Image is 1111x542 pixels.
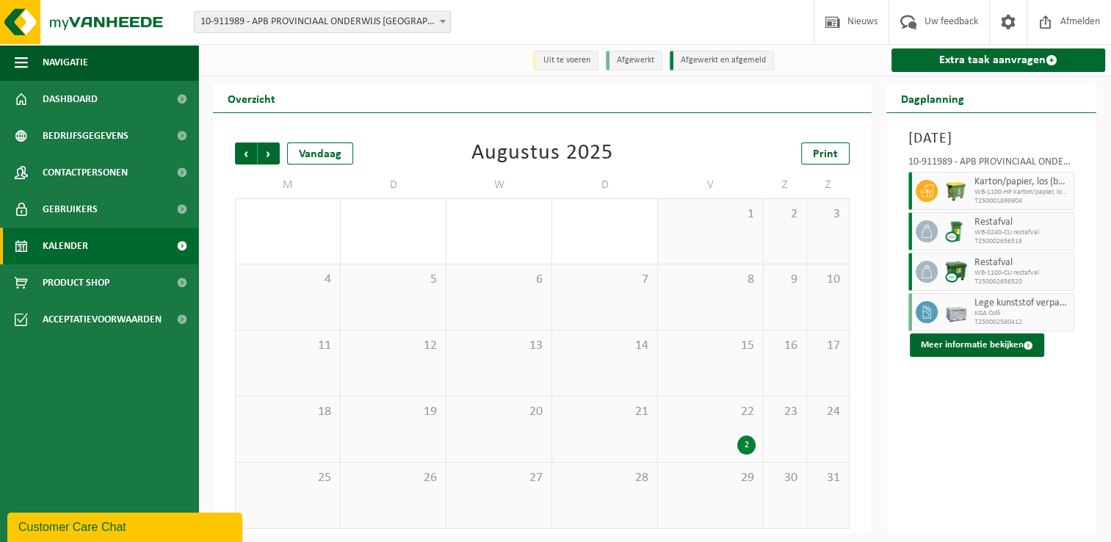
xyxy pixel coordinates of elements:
span: 4 [243,272,333,288]
td: V [658,172,764,198]
td: Z [807,172,850,198]
span: Kalender [43,228,88,264]
div: 10-911989 - APB PROVINCIAAL ONDERWIJS [GEOGRAPHIC_DATA] PROVINCIAAL INSTITUUT VOOR TECHNISCH ONDE... [908,157,1074,172]
span: 17 [814,338,842,354]
span: 13 [454,338,544,354]
span: 24 [814,404,842,420]
span: 10 [814,272,842,288]
h2: Overzicht [213,84,290,112]
span: 6 [454,272,544,288]
span: 19 [348,404,438,420]
span: 25 [243,470,333,486]
img: WB-1100-CU [945,261,967,283]
span: T250001899904 [974,197,1070,206]
span: 28 [560,470,650,486]
td: Z [764,172,807,198]
span: WB-1100-HP karton/papier, los (bedrijven) [974,188,1070,197]
span: Navigatie [43,44,88,81]
span: T250002656519 [974,237,1070,246]
span: Gebruikers [43,191,98,228]
span: T250002580412 [974,318,1070,327]
span: 10-911989 - APB PROVINCIAAL ONDERWIJS ANTWERPEN PROVINCIAAL INSTITUUT VOOR TECHNISCH ONDERWI - ST... [194,11,451,33]
div: Augustus 2025 [471,142,613,165]
span: 7 [560,272,650,288]
span: Acceptatievoorwaarden [43,301,162,338]
span: Contactpersonen [43,154,128,191]
li: Afgewerkt en afgemeld [670,51,774,71]
span: 5 [348,272,438,288]
span: WB-1100-CU restafval [974,269,1070,278]
td: M [235,172,341,198]
span: Dashboard [43,81,98,118]
span: Restafval [974,257,1070,269]
span: Product Shop [43,264,109,301]
span: 29 [665,470,756,486]
span: 11 [243,338,333,354]
li: Uit te voeren [532,51,598,71]
span: Vorige [235,142,257,165]
span: 1 [665,206,756,223]
span: 14 [560,338,650,354]
td: D [341,172,446,198]
span: T250002656520 [974,278,1070,286]
span: KGA Colli [974,309,1070,318]
span: Restafval [974,217,1070,228]
span: 3 [814,206,842,223]
span: 9 [771,272,799,288]
div: 2 [737,436,756,455]
td: W [446,172,552,198]
a: Print [801,142,850,165]
div: Vandaag [287,142,353,165]
h3: [DATE] [908,128,1074,150]
span: Print [813,148,838,160]
span: 20 [454,404,544,420]
span: 15 [665,338,756,354]
img: WB-0240-CU [945,220,967,242]
span: 21 [560,404,650,420]
span: 26 [348,470,438,486]
span: Karton/papier, los (bedrijven) [974,176,1070,188]
span: 10-911989 - APB PROVINCIAAL ONDERWIJS ANTWERPEN PROVINCIAAL INSTITUUT VOOR TECHNISCH ONDERWI - ST... [195,12,450,32]
span: Volgende [258,142,280,165]
span: 12 [348,338,438,354]
li: Afgewerkt [606,51,662,71]
img: PB-LB-0680-HPE-GY-11 [945,301,967,323]
span: 27 [454,470,544,486]
span: Lege kunststof verpakkingen van gevaarlijke stoffen [974,297,1070,309]
td: D [552,172,658,198]
span: 16 [771,338,799,354]
span: Bedrijfsgegevens [43,118,129,154]
span: 2 [771,206,799,223]
span: 22 [665,404,756,420]
span: 31 [814,470,842,486]
iframe: chat widget [7,510,245,542]
span: 18 [243,404,333,420]
img: WB-1100-HPE-GN-50 [945,180,967,202]
h2: Dagplanning [886,84,979,112]
span: WB-0240-CU restafval [974,228,1070,237]
span: 30 [771,470,799,486]
a: Extra taak aanvragen [891,48,1105,72]
span: 23 [771,404,799,420]
button: Meer informatie bekijken [910,333,1044,357]
span: 8 [665,272,756,288]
